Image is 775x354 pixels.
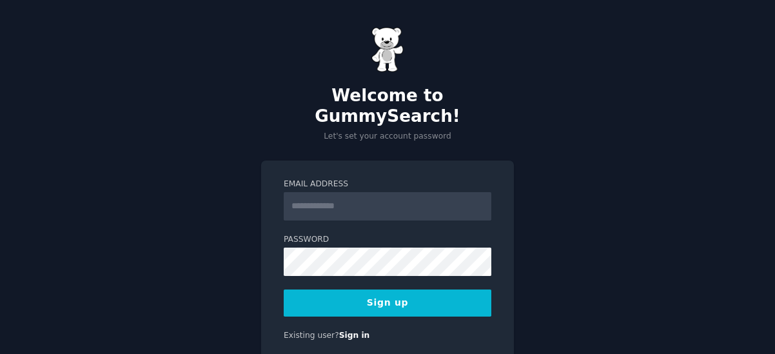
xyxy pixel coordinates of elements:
h2: Welcome to GummySearch! [261,86,514,126]
a: Sign in [339,331,370,340]
button: Sign up [284,290,491,317]
img: Gummy Bear [371,27,404,72]
label: Email Address [284,179,491,190]
span: Existing user? [284,331,339,340]
p: Let's set your account password [261,131,514,143]
label: Password [284,234,491,246]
